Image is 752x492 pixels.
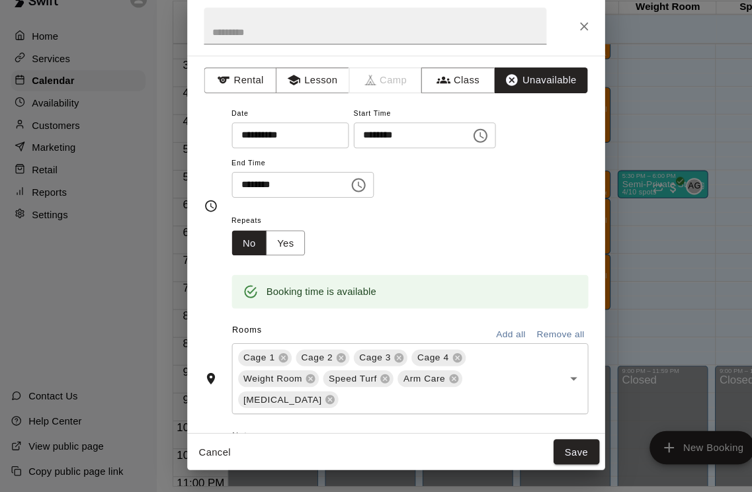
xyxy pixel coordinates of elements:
[327,187,354,214] button: Choose time, selected time is 9:00 PM
[220,333,249,343] span: Rooms
[307,378,363,391] span: Speed Turf
[470,89,558,113] button: Unavailable
[400,89,470,113] button: Class
[543,38,567,61] button: Close
[253,290,358,313] div: Booking time is available
[220,225,301,243] span: Repeats
[464,332,507,352] button: Add all
[507,332,559,352] button: Remove all
[183,442,226,466] button: Cancel
[194,89,263,113] button: Rental
[194,378,207,391] svg: Rooms
[253,243,290,268] button: Yes
[220,243,254,268] button: No
[220,243,290,268] div: outlined button group
[226,358,267,371] span: Cage 1
[391,356,442,372] div: Cage 4
[443,140,470,167] button: Choose time, selected time is 8:00 PM
[336,356,387,372] div: Cage 3
[226,378,293,391] span: Weight Room
[220,429,558,450] span: Notes
[391,358,431,371] span: Cage 4
[336,124,471,142] span: Start Time
[332,89,401,113] span: Camps can only be created in the Services page
[526,442,569,466] button: Save
[220,124,331,142] span: Date
[220,171,355,188] span: End Time
[336,358,376,371] span: Cage 3
[226,396,322,412] div: [MEDICAL_DATA]
[262,89,331,113] button: Lesson
[536,375,554,393] button: Open
[194,214,207,227] svg: Timing
[226,376,304,392] div: Weight Room
[281,356,332,372] div: Cage 2
[378,378,428,391] span: Arm Care
[226,397,312,411] span: [MEDICAL_DATA]
[378,376,439,392] div: Arm Care
[220,141,322,165] input: Choose date, selected date is Oct 13, 2025
[281,358,321,371] span: Cage 2
[307,376,374,392] div: Speed Turf
[226,356,277,372] div: Cage 1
